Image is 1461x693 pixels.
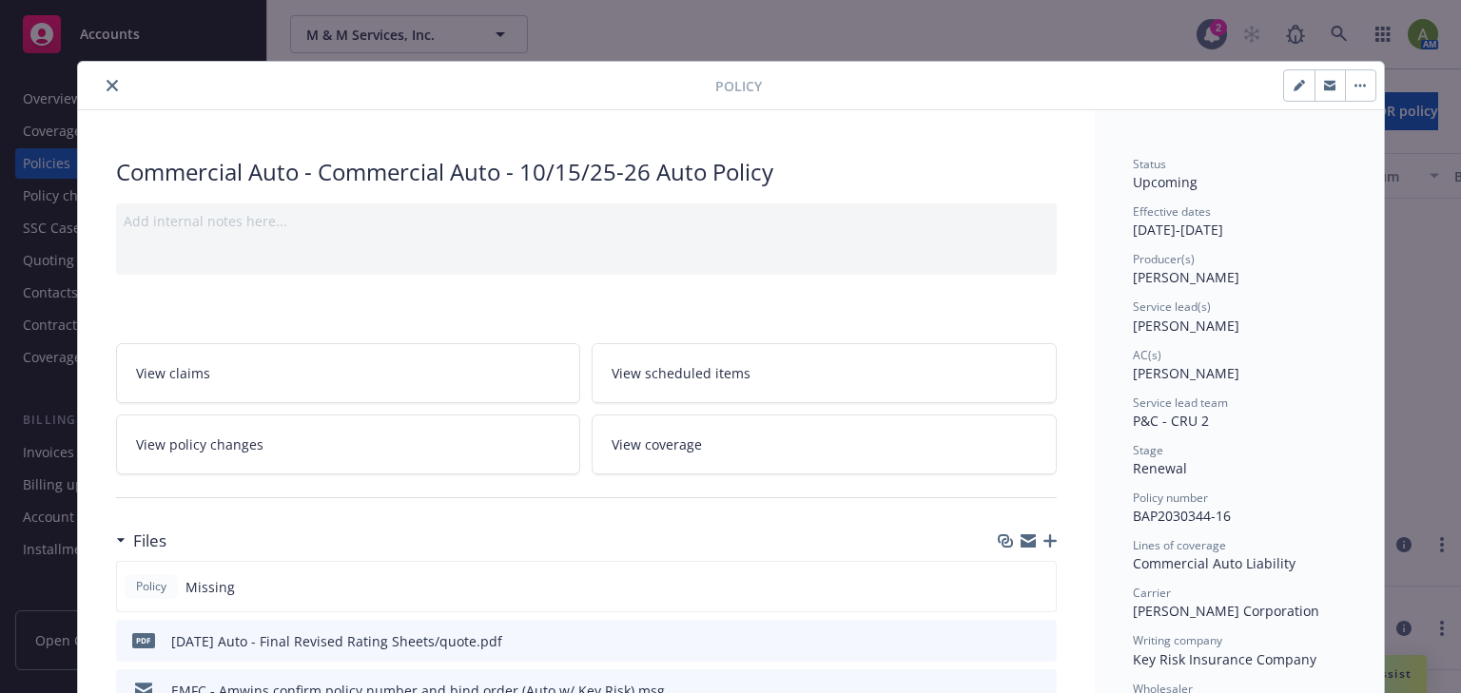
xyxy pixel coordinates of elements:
[715,76,762,96] span: Policy
[612,363,750,383] span: View scheduled items
[116,414,581,474] a: View policy changes
[1133,650,1316,668] span: Key Risk Insurance Company
[1133,298,1211,315] span: Service lead(s)
[1133,490,1208,506] span: Policy number
[1133,203,1346,240] div: [DATE] - [DATE]
[1133,602,1319,620] span: [PERSON_NAME] Corporation
[592,414,1057,474] a: View coverage
[116,529,166,553] div: Files
[132,633,155,647] span: pdf
[1133,585,1171,601] span: Carrier
[1133,317,1239,335] span: [PERSON_NAME]
[1133,173,1198,191] span: Upcoming
[1133,459,1187,477] span: Renewal
[1133,395,1228,411] span: Service lead team
[1133,347,1161,363] span: AC(s)
[1133,442,1163,458] span: Stage
[136,434,263,454] span: View policy changes
[1133,268,1239,286] span: [PERSON_NAME]
[1133,537,1226,553] span: Lines of coverage
[1133,632,1222,648] span: Writing company
[1133,553,1346,573] div: Commercial Auto Liability
[116,156,1057,188] div: Commercial Auto - Commercial Auto - 10/15/25-26 Auto Policy
[136,363,210,383] span: View claims
[1133,412,1209,430] span: P&C - CRU 2
[185,577,235,597] span: Missing
[592,343,1057,403] a: View scheduled items
[1133,203,1211,220] span: Effective dates
[1133,156,1166,172] span: Status
[116,343,581,403] a: View claims
[124,211,1049,231] div: Add internal notes here...
[1133,364,1239,382] span: [PERSON_NAME]
[101,74,124,97] button: close
[132,578,170,595] span: Policy
[171,631,502,651] div: [DATE] Auto - Final Revised Rating Sheets/quote.pdf
[1133,251,1195,267] span: Producer(s)
[1002,631,1017,651] button: download file
[1133,507,1231,525] span: BAP2030344-16
[133,529,166,553] h3: Files
[612,434,702,454] span: View coverage
[1032,631,1049,651] button: preview file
